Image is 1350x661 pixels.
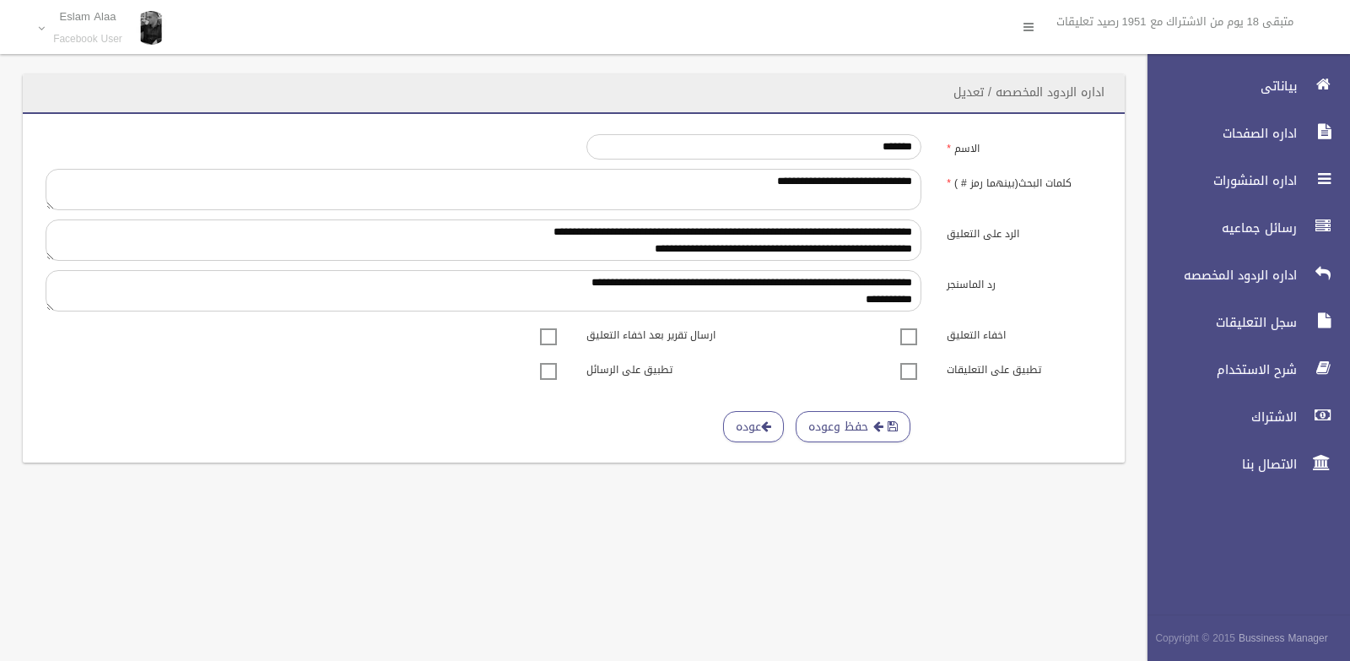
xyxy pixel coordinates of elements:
[1133,162,1350,199] a: اداره المنشورات
[574,356,754,380] label: تطبيق على الرسائل
[934,134,1115,158] label: الاسم
[1133,314,1302,331] span: سجل التعليقات
[1133,78,1302,95] span: بياناتى
[934,270,1115,294] label: رد الماسنجر
[1133,351,1350,388] a: شرح الاستخدام
[1133,115,1350,152] a: اداره الصفحات
[1133,409,1302,425] span: الاشتراك
[934,169,1115,192] label: كلمات البحث(بينهما رمز # )
[1133,398,1350,436] a: الاشتراك
[934,219,1115,243] label: الرد على التعليق
[1133,361,1302,378] span: شرح الاستخدام
[1133,267,1302,284] span: اداره الردود المخصصه
[1133,125,1302,142] span: اداره الصفحات
[933,76,1125,109] header: اداره الردود المخصصه / تعديل
[53,33,122,46] small: Facebook User
[1133,257,1350,294] a: اداره الردود المخصصه
[53,10,122,23] p: Eslam Alaa
[1155,629,1235,647] span: Copyright © 2015
[1133,456,1302,473] span: الاتصال بنا
[796,411,910,442] button: حفظ وعوده
[934,356,1115,380] label: تطبيق على التعليقات
[1133,219,1302,236] span: رسائل جماعيه
[934,321,1115,344] label: اخفاء التعليق
[1133,68,1350,105] a: بياناتى
[723,411,784,442] a: عوده
[1133,304,1350,341] a: سجل التعليقات
[1133,172,1302,189] span: اداره المنشورات
[1133,209,1350,247] a: رسائل جماعيه
[574,321,754,344] label: ارسال تقرير بعد اخفاء التعليق
[1239,629,1328,647] strong: Bussiness Manager
[1133,446,1350,483] a: الاتصال بنا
